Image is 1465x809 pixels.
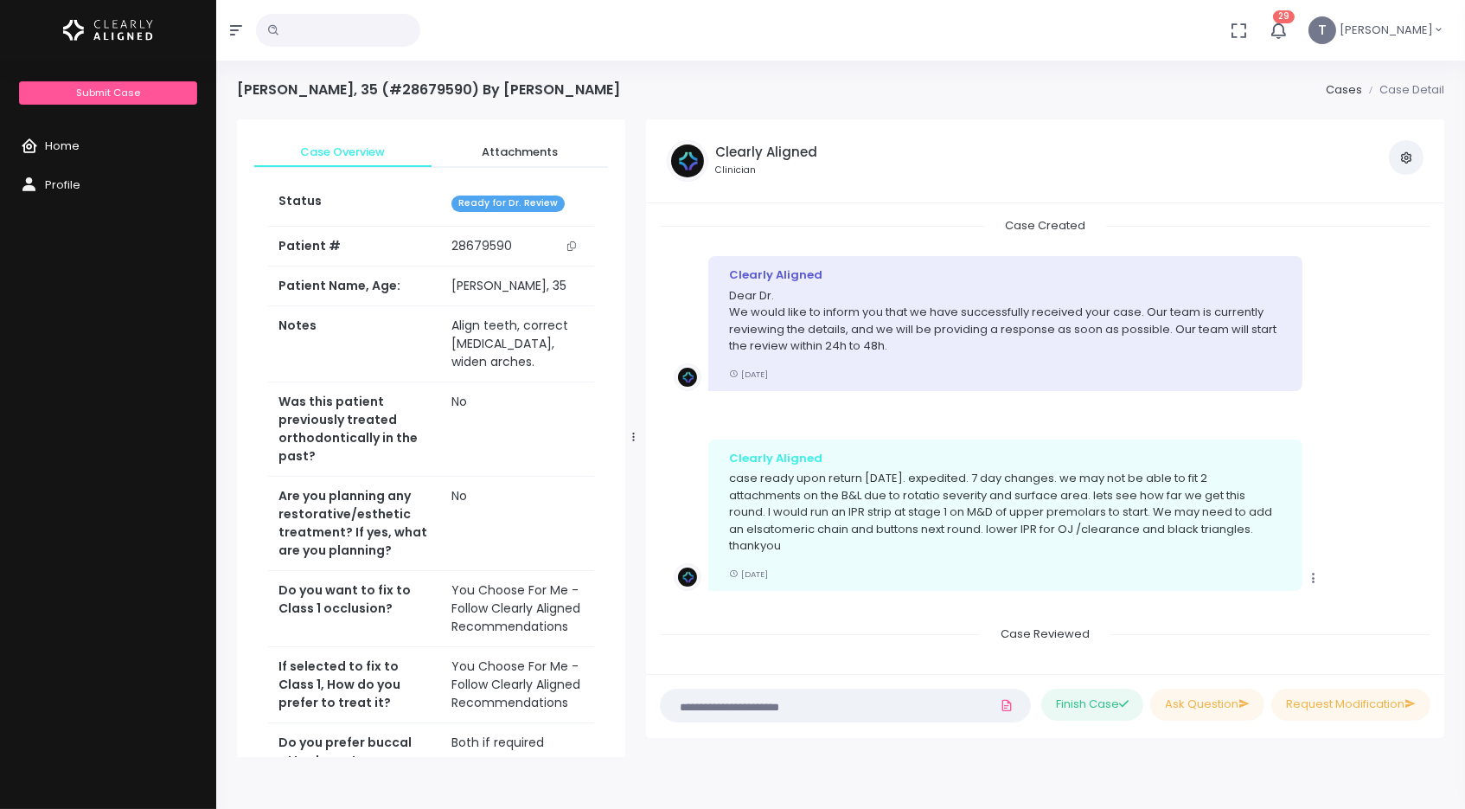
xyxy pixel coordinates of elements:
td: You Choose For Me - Follow Clearly Aligned Recommendations [441,571,595,647]
li: Case Detail [1362,81,1444,99]
span: 29 [1273,10,1295,23]
img: Logo Horizontal [63,12,153,48]
th: Status [268,182,441,226]
span: Attachments [445,144,595,161]
button: Finish Case [1041,689,1143,721]
th: Are you planning any restorative/esthetic treatment? If yes, what are you planning? [268,477,441,571]
span: T [1308,16,1336,44]
span: Ready for Dr. Review [451,196,565,212]
th: Notes [268,306,441,382]
p: case ready upon return [DATE]. expedited. 7 day changes. we may not be able to fit 2 attachments ... [729,470,1282,555]
span: Home [45,138,80,154]
div: Clearly Aligned [729,266,1282,284]
th: If selected to fix to Class 1, How do you prefer to treat it? [268,647,441,723]
small: [DATE] [729,568,768,580]
th: Do you want to fix to Class 1 occlusion? [268,571,441,647]
a: Cases [1326,81,1362,98]
td: 28679590 [441,227,595,266]
a: Add Files [996,690,1017,721]
td: You Choose For Me - Follow Clearly Aligned Recommendations [441,647,595,723]
th: Patient # [268,226,441,266]
h5: Clearly Aligned [715,144,817,160]
span: Submit Case [76,86,140,100]
a: Submit Case [19,81,196,105]
td: No [441,477,595,571]
h4: [PERSON_NAME], 35 (#28679590) By [PERSON_NAME] [237,81,620,98]
span: Case Reviewed [980,620,1110,647]
th: Patient Name, Age: [268,266,441,306]
small: Clinician [715,164,817,177]
th: Was this patient previously treated orthodontically in the past? [268,382,441,477]
p: Dear Dr. We would like to inform you that we have successfully received your case. Our team is cu... [729,287,1282,355]
span: Profile [45,177,80,193]
button: Ask Question [1150,689,1264,721]
td: [PERSON_NAME], 35 [441,266,595,306]
span: [PERSON_NAME] [1340,22,1433,39]
div: Clearly Aligned [729,450,1282,467]
button: Request Modification [1271,689,1430,721]
span: Case Overview [268,144,418,161]
td: No [441,382,595,477]
div: scrollable content [237,119,625,757]
td: Align teeth, correct [MEDICAL_DATA], widen arches. [441,306,595,382]
span: Case Created [984,212,1106,239]
small: [DATE] [729,369,768,380]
